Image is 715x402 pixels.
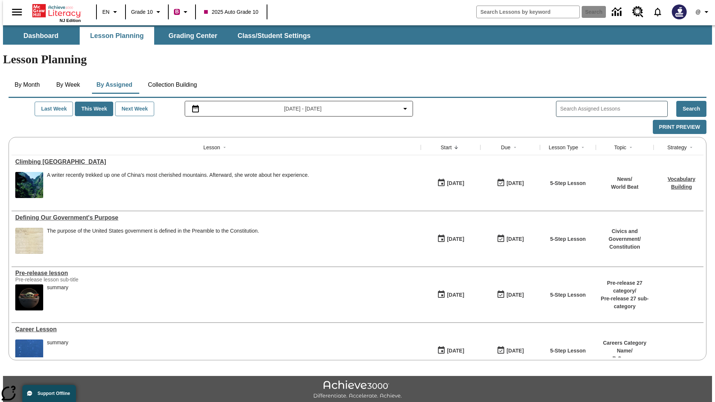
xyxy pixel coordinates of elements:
[313,380,402,399] img: Achieve3000 Differentiate Accelerate Achieve
[511,143,519,152] button: Sort
[80,27,154,45] button: Lesson Planning
[401,104,410,113] svg: Collapse Date Range Filter
[600,279,650,295] p: Pre-release 27 category /
[220,143,229,152] button: Sort
[600,227,650,243] p: Civics and Government /
[611,183,639,191] p: World Beat
[435,288,467,302] button: 01/22/25: First time the lesson was available
[691,5,715,19] button: Profile/Settings
[99,5,123,19] button: Language: EN, Select a language
[47,228,259,254] div: The purpose of the United States government is defined in the Preamble to the Constitution.
[75,102,113,116] button: This Week
[60,18,81,23] span: NJ Edition
[441,144,452,151] div: Start
[560,103,667,114] input: Search Assigned Lessons
[47,172,309,198] div: A writer recently trekked up one of China's most cherished mountains. Afterward, she wrote about ...
[435,344,467,358] button: 01/13/25: First time the lesson was available
[15,326,417,333] a: Career Lesson, Lessons
[578,143,587,152] button: Sort
[3,25,712,45] div: SubNavbar
[156,27,230,45] button: Grading Center
[501,144,511,151] div: Due
[115,102,154,116] button: Next Week
[648,2,667,22] a: Notifications
[494,176,526,190] button: 06/30/26: Last day the lesson can be accessed
[204,8,258,16] span: 2025 Auto Grade 10
[668,176,695,190] a: Vocabulary Building
[38,391,70,396] span: Support Offline
[22,385,76,402] button: Support Offline
[9,76,46,94] button: By Month
[667,2,691,22] button: Select a new avatar
[447,179,464,188] div: [DATE]
[50,76,87,94] button: By Week
[15,228,43,254] img: This historic document written in calligraphic script on aged parchment, is the Preamble of the C...
[676,101,706,117] button: Search
[477,6,579,18] input: search field
[447,346,464,355] div: [DATE]
[6,1,28,23] button: Open side menu
[550,291,586,299] p: 5-Step Lesson
[32,3,81,18] a: Home
[452,143,461,152] button: Sort
[494,288,526,302] button: 01/25/26: Last day the lesson can be accessed
[611,175,639,183] p: News /
[15,159,417,165] div: Climbing Mount Tai
[47,172,309,178] div: A writer recently trekked up one of China's most cherished mountains. Afterward, she wrote about ...
[284,105,322,113] span: [DATE] - [DATE]
[447,234,464,244] div: [DATE]
[506,290,524,300] div: [DATE]
[32,3,81,23] div: Home
[188,104,410,113] button: Select the date range menu item
[15,159,417,165] a: Climbing Mount Tai, Lessons
[506,234,524,244] div: [DATE]
[47,339,69,366] div: summary
[550,179,586,187] p: 5-Step Lesson
[607,2,628,22] a: Data Center
[142,76,203,94] button: Collection Building
[687,143,696,152] button: Sort
[672,4,687,19] img: Avatar
[600,339,650,355] p: Careers Category Name /
[102,8,109,16] span: EN
[47,284,69,310] div: summary
[15,172,43,198] img: 6000 stone steps to climb Mount Tai in Chinese countryside
[653,120,706,134] button: Print Preview
[90,76,138,94] button: By Assigned
[600,243,650,251] p: Constitution
[667,144,687,151] div: Strategy
[15,284,43,310] img: hero alt text
[600,295,650,310] p: Pre-release 27 sub-category
[15,214,417,221] a: Defining Our Government's Purpose, Lessons
[47,284,69,291] div: summary
[3,27,317,45] div: SubNavbar
[203,144,220,151] div: Lesson
[232,27,317,45] button: Class/Student Settings
[435,176,467,190] button: 07/22/25: First time the lesson was available
[4,27,78,45] button: Dashboard
[47,228,259,234] div: The purpose of the United States government is defined in the Preamble to the Constitution.
[549,144,578,151] div: Lesson Type
[550,347,586,355] p: 5-Step Lesson
[15,270,417,277] a: Pre-release lesson, Lessons
[628,2,648,22] a: Resource Center, Will open in new tab
[506,179,524,188] div: [DATE]
[614,144,626,151] div: Topic
[494,232,526,246] button: 03/31/26: Last day the lesson can be accessed
[435,232,467,246] button: 07/01/25: First time the lesson was available
[35,102,73,116] button: Last Week
[15,339,43,366] img: fish
[695,8,700,16] span: @
[626,143,635,152] button: Sort
[494,344,526,358] button: 01/17/26: Last day the lesson can be accessed
[550,235,586,243] p: 5-Step Lesson
[3,52,712,66] h1: Lesson Planning
[600,355,650,363] p: B Careers
[15,277,127,283] div: Pre-release lesson sub-title
[128,5,166,19] button: Grade: Grade 10, Select a grade
[15,270,417,277] div: Pre-release lesson
[447,290,464,300] div: [DATE]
